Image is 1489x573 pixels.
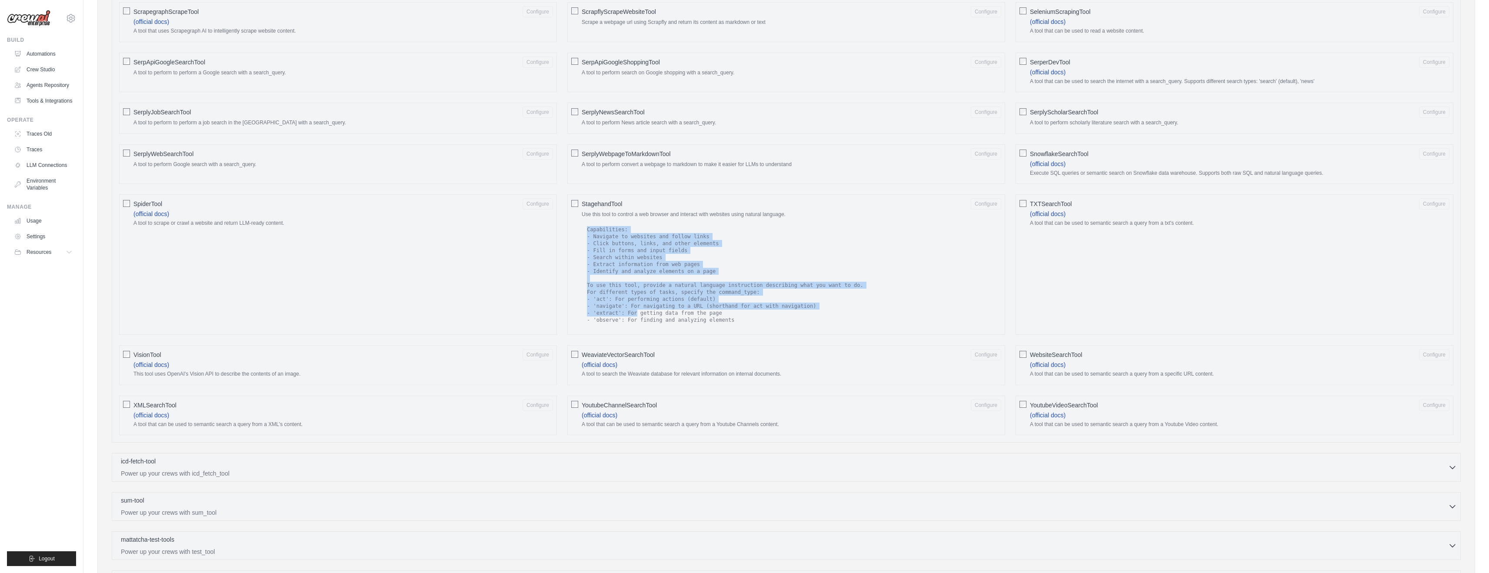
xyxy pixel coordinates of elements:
[1030,120,1449,127] p: A tool to perform scholarly literature search with a search_query.
[10,63,76,77] a: Crew Studio
[582,401,657,410] span: YoutubeChannelSearchTool
[10,214,76,228] a: Usage
[971,400,1001,411] button: YoutubeChannelSearchTool (official docs) A tool that can be used to semantic search a query from ...
[133,70,553,77] p: A tool to perform to perform a Google search with a search_query.
[39,555,55,562] span: Logout
[1030,210,1066,217] a: (official docs)
[971,107,1001,118] button: SerplyNewsSearchTool A tool to perform News article search with a search_query.
[582,211,1001,218] p: Use this tool to control a web browser and interact with websites using natural language.
[133,7,199,16] span: ScrapegraphScrapeTool
[1419,148,1449,160] button: SnowflakeSearchTool (official docs) Execute SQL queries or semantic search on Snowflake data ware...
[10,94,76,108] a: Tools & Integrations
[133,200,162,208] span: SpiderTool
[1419,400,1449,411] button: YoutubeVideoSearchTool (official docs) A tool that can be used to semantic search a query from a ...
[10,230,76,243] a: Settings
[971,57,1001,68] button: SerpApiGoogleShoppingTool A tool to perform search on Google shopping with a search_query.
[116,496,1457,517] button: sum-tool Power up your crews with sum_tool
[582,120,1001,127] p: A tool to perform News article search with a search_query.
[523,107,553,118] button: SerplyJobSearchTool A tool to perform to perform a job search in the [GEOGRAPHIC_DATA] with a sea...
[27,249,51,256] span: Resources
[1419,198,1449,210] button: TXTSearchTool (official docs) A tool that can be used to semantic search a query from a txt's con...
[523,349,553,360] button: VisionTool (official docs) This tool uses OpenAI's Vision API to describe the contents of an image.
[582,70,1001,77] p: A tool to perform search on Google shopping with a search_query.
[1419,349,1449,360] button: WebsiteSearchTool (official docs) A tool that can be used to semantic search a query from a speci...
[10,174,76,195] a: Environment Variables
[582,108,645,117] span: SerplyNewsSearchTool
[133,412,169,419] a: (official docs)
[582,7,656,16] span: ScrapflyScrapeWebsiteTool
[582,350,655,359] span: WeaviateVectorSearchTool
[523,400,553,411] button: XMLSearchTool (official docs) A tool that can be used to semantic search a query from a XML's con...
[1030,7,1090,16] span: SeleniumScrapingTool
[585,225,998,324] code: Capabilities: - Navigate to websites and follow links - Click buttons, links, and other elements ...
[1030,421,1449,428] p: A tool that can be used to semantic search a query from a Youtube Video content.
[7,203,76,210] div: Manage
[121,535,174,544] p: mattatcha-test-tools
[1030,200,1072,208] span: TXTSearchTool
[1030,150,1089,158] span: SnowflakeSearchTool
[971,148,1001,160] button: SerplyWebpageToMarkdownTool A tool to perform convert a webpage to markdown to make it easier for...
[1030,412,1066,419] a: (official docs)
[121,547,1448,556] p: Power up your crews with test_tool
[582,58,660,67] span: SerpApiGoogleShoppingTool
[121,508,1448,517] p: Power up your crews with sum_tool
[116,535,1457,556] button: mattatcha-test-tools Power up your crews with test_tool
[523,148,553,160] button: SerplyWebSearchTool A tool to perform Google search with a search_query.
[523,6,553,17] button: ScrapegraphScrapeTool (official docs) A tool that uses Scrapegraph AI to intelligently scrape web...
[1030,78,1449,85] p: A tool that can be used to search the internet with a search_query. Supports different search typ...
[971,198,1001,210] button: StagehandTool Use this tool to control a web browser and interact with websites using natural lan...
[1419,6,1449,17] button: SeleniumScrapingTool (official docs) A tool that can be used to read a website content.
[10,78,76,92] a: Agents Repository
[1030,401,1098,410] span: YoutubeVideoSearchTool
[133,371,553,378] p: This tool uses OpenAI's Vision API to describe the contents of an image.
[582,421,1001,428] p: A tool that can be used to semantic search a query from a Youtube Channels content.
[7,37,76,43] div: Build
[1030,220,1449,227] p: A tool that can be used to semantic search a query from a txt's content.
[582,150,670,158] span: SerplyWebpageToMarkdownTool
[133,401,177,410] span: XMLSearchTool
[1030,170,1449,177] p: Execute SQL queries or semantic search on Snowflake data warehouse. Supports both raw SQL and nat...
[133,18,169,25] a: (official docs)
[1030,361,1066,368] a: (official docs)
[133,350,161,359] span: VisionTool
[121,469,1448,478] p: Power up your crews with icd_fetch_tool
[7,117,76,123] div: Operate
[133,150,193,158] span: SerplyWebSearchTool
[1030,18,1066,25] a: (official docs)
[10,127,76,141] a: Traces Old
[10,47,76,61] a: Automations
[133,108,191,117] span: SerplyJobSearchTool
[121,496,144,505] p: sum-tool
[1030,108,1098,117] span: SerplyScholarSearchTool
[133,210,169,217] a: (official docs)
[133,120,553,127] p: A tool to perform to perform a job search in the [GEOGRAPHIC_DATA] with a search_query.
[133,161,553,168] p: A tool to perform Google search with a search_query.
[133,361,169,368] a: (official docs)
[1030,58,1070,67] span: SerperDevTool
[133,220,553,227] p: A tool to scrape or crawl a website and return LLM-ready content.
[523,57,553,68] button: SerpApiGoogleSearchTool A tool to perform to perform a Google search with a search_query.
[10,143,76,157] a: Traces
[582,371,1001,378] p: A tool to search the Weaviate database for relevant information on internal documents.
[121,457,156,466] p: icd-fetch-tool
[1419,57,1449,68] button: SerperDevTool (official docs) A tool that can be used to search the internet with a search_query....
[10,158,76,172] a: LLM Connections
[1030,160,1066,167] a: (official docs)
[1030,350,1082,359] span: WebsiteSearchTool
[116,457,1457,478] button: icd-fetch-tool Power up your crews with icd_fetch_tool
[582,161,1001,168] p: A tool to perform convert a webpage to markdown to make it easier for LLMs to understand
[133,28,553,35] p: A tool that uses Scrapegraph AI to intelligently scrape website content.
[7,551,76,566] button: Logout
[582,19,1001,26] p: Scrape a webpage url using Scrapfly and return its content as markdown or text
[971,349,1001,360] button: WeaviateVectorSearchTool (official docs) A tool to search the Weaviate database for relevant info...
[1030,371,1449,378] p: A tool that can be used to semantic search a query from a specific URL content.
[582,200,622,208] span: StagehandTool
[1030,28,1449,35] p: A tool that can be used to read a website content.
[133,421,553,428] p: A tool that can be used to semantic search a query from a XML's content.
[971,6,1001,17] button: ScrapflyScrapeWebsiteTool Scrape a webpage url using Scrapfly and return its content as markdown ...
[133,58,205,67] span: SerpApiGoogleSearchTool
[7,10,50,27] img: Logo
[582,412,617,419] a: (official docs)
[1030,69,1066,76] a: (official docs)
[10,245,76,259] button: Resources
